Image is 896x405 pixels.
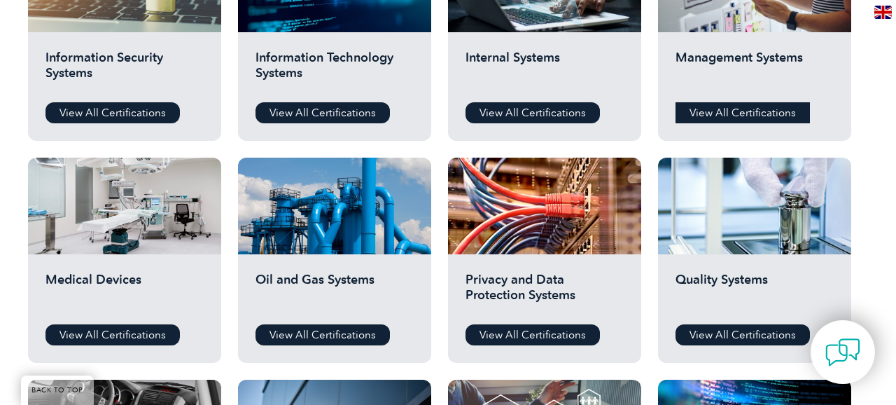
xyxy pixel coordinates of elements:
[255,272,414,314] h2: Oil and Gas Systems
[675,50,834,92] h2: Management Systems
[45,50,204,92] h2: Information Security Systems
[465,272,624,314] h2: Privacy and Data Protection Systems
[465,50,624,92] h2: Internal Systems
[874,6,892,19] img: en
[465,102,600,123] a: View All Certifications
[675,102,810,123] a: View All Certifications
[255,102,390,123] a: View All Certifications
[45,272,204,314] h2: Medical Devices
[675,272,834,314] h2: Quality Systems
[675,324,810,345] a: View All Certifications
[21,376,94,405] a: BACK TO TOP
[255,50,414,92] h2: Information Technology Systems
[255,324,390,345] a: View All Certifications
[45,102,180,123] a: View All Certifications
[465,324,600,345] a: View All Certifications
[825,335,860,370] img: contact-chat.png
[45,324,180,345] a: View All Certifications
